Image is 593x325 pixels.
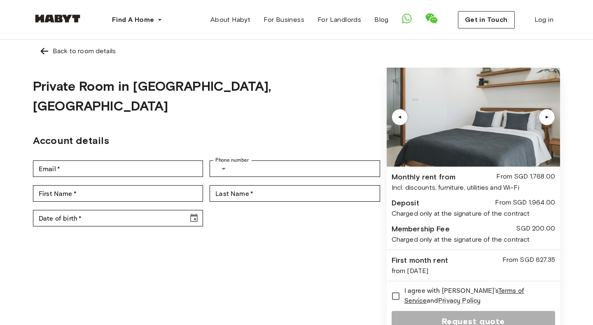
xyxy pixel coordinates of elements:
a: Privacy Policy [438,297,481,305]
a: Show WeChat QR Code [425,12,438,28]
span: About Habyt [210,15,250,25]
a: Log in [528,12,560,28]
a: Open WhatsApp [402,14,412,26]
div: ▲ [396,115,404,120]
button: Choose date [186,210,202,226]
span: Get in Touch [465,15,508,25]
div: Charged only at the signature of the contract [392,235,555,245]
button: Get in Touch [458,11,515,28]
img: Left pointing arrow [40,46,49,56]
div: From SGD 1,964.00 [495,198,555,209]
div: First month rent [392,255,448,266]
div: Back to room details [53,46,116,56]
div: SGD 200.00 [516,224,555,235]
div: From SGD 627.35 [502,255,555,266]
div: From SGD 1,768.00 [496,172,555,183]
span: Find A Home [112,15,154,25]
div: Deposit [392,198,419,209]
button: Find A Home [105,12,169,28]
div: Membership Fee [392,224,450,235]
div: Charged only at the signature of the contract [392,209,555,219]
a: Left pointing arrowBack to room details [33,40,560,63]
span: For Business [264,15,304,25]
span: I agree with [PERSON_NAME]'s and [404,286,549,306]
a: For Landlords [311,12,368,28]
div: ▲ [543,115,551,120]
img: Habyt [33,14,82,23]
span: Blog [374,15,389,25]
span: Log in [535,15,553,25]
div: Incl. discounts, furniture, utilities and Wi-Fi [392,183,555,193]
label: Phone number [215,157,249,164]
span: For Landlords [318,15,361,25]
h1: Private Room in [GEOGRAPHIC_DATA], [GEOGRAPHIC_DATA] [33,76,380,116]
img: Image of the room [387,68,560,167]
a: Blog [368,12,395,28]
button: Select country [215,160,232,177]
div: from [DATE] [392,266,555,276]
h2: Account details [33,133,380,148]
a: For Business [257,12,311,28]
div: Monthly rent from [392,172,456,183]
a: About Habyt [204,12,257,28]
